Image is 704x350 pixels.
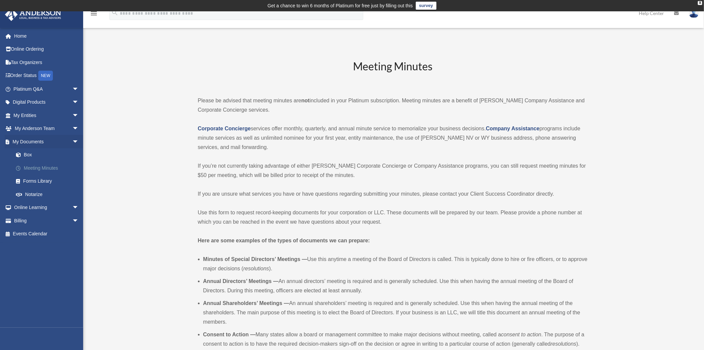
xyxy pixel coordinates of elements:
[527,332,542,337] em: action
[198,208,588,227] p: Use this form to request record-keeping documents for your corporation or LLC. These documents wi...
[203,332,256,337] b: Consent to Action —
[243,266,269,271] em: resolutions
[72,135,86,149] span: arrow_drop_down
[198,161,588,180] p: If you’re not currently taking advantage of either [PERSON_NAME] Corporate Concierge or Company A...
[5,214,89,227] a: Billingarrow_drop_down
[198,189,588,199] p: If you are unsure what services you have or have questions regarding submitting your minutes, ple...
[38,71,53,81] div: NEW
[551,341,576,347] em: resolutions
[5,227,89,241] a: Events Calendar
[9,188,89,201] a: Notarize
[72,82,86,96] span: arrow_drop_down
[203,255,588,273] li: Use this anytime a meeting of the Board of Directors is called. This is typically done to hire or...
[203,277,588,295] li: An annual directors’ meeting is required and is generally scheduled. Use this when having the ann...
[9,175,89,188] a: Forms Library
[72,201,86,215] span: arrow_drop_down
[90,12,98,17] a: menu
[9,148,89,162] a: Box
[5,56,89,69] a: Tax Organizers
[203,300,289,306] b: Annual Shareholders’ Meetings —
[689,8,699,18] img: User Pic
[111,9,118,16] i: search
[5,201,89,214] a: Online Learningarrow_drop_down
[5,43,89,56] a: Online Ordering
[203,330,588,349] li: Many states allow a board or management committee to make major decisions without meeting, called...
[5,122,89,135] a: My Anderson Teamarrow_drop_down
[698,1,702,5] div: close
[72,122,86,136] span: arrow_drop_down
[72,214,86,228] span: arrow_drop_down
[416,2,437,10] a: survey
[72,109,86,122] span: arrow_drop_down
[5,109,89,122] a: My Entitiesarrow_drop_down
[203,299,588,327] li: An annual shareholders’ meeting is required and is generally scheduled. Use this when having the ...
[198,126,251,131] a: Corporate Concierge
[486,126,540,131] a: Company Assistance
[5,29,89,43] a: Home
[203,256,307,262] b: Minutes of Special Directors’ Meetings —
[198,124,588,152] p: services offer monthly, quarterly, and annual minute service to memorialize your business decisio...
[198,238,370,243] strong: Here are some examples of the types of documents we can prepare:
[203,278,279,284] b: Annual Directors’ Meetings —
[72,96,86,109] span: arrow_drop_down
[301,98,310,103] strong: not
[5,69,89,83] a: Order StatusNEW
[267,2,413,10] div: Get a chance to win 6 months of Platinum for free just by filling out this
[5,135,89,148] a: My Documentsarrow_drop_down
[9,161,89,175] a: Meeting Minutes
[5,96,89,109] a: Digital Productsarrow_drop_down
[3,8,63,21] img: Anderson Advisors Platinum Portal
[198,96,588,115] p: Please be advised that meeting minutes are included in your Platinum subscription. Meeting minute...
[5,82,89,96] a: Platinum Q&Aarrow_drop_down
[198,59,588,87] h2: Meeting Minutes
[90,9,98,17] i: menu
[501,332,526,337] em: consent to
